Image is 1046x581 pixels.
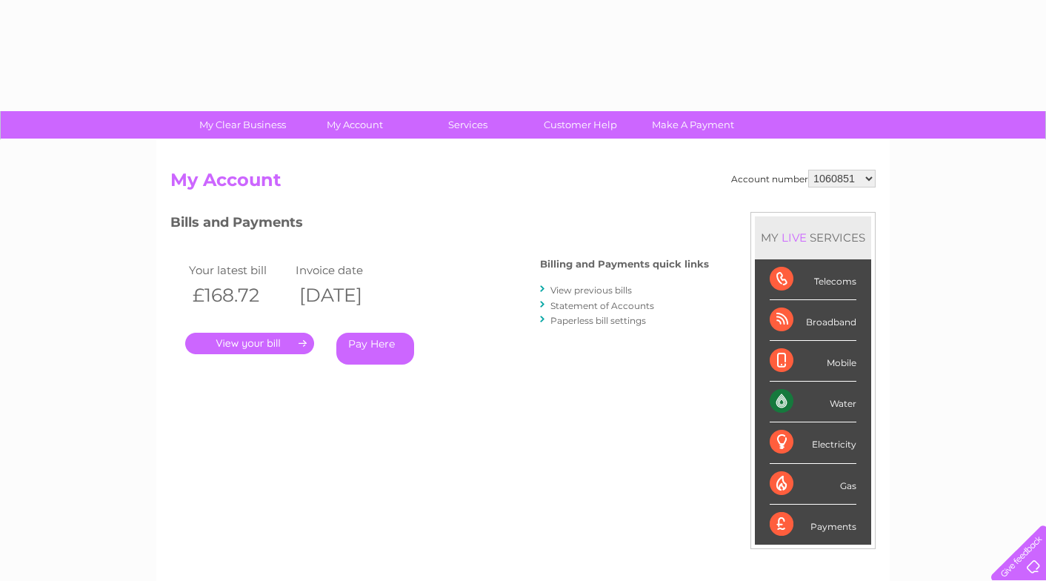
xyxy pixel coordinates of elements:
a: Paperless bill settings [550,315,646,326]
td: Invoice date [292,260,399,280]
a: View previous bills [550,285,632,296]
div: Payments [770,505,856,545]
a: Make A Payment [632,111,754,139]
a: . [185,333,314,354]
div: Electricity [770,422,856,463]
a: Services [407,111,529,139]
a: Statement of Accounts [550,300,654,311]
div: MY SERVICES [755,216,871,259]
div: Mobile [770,341,856,382]
a: Pay Here [336,333,414,365]
div: Broadband [770,300,856,341]
h2: My Account [170,170,876,198]
th: £168.72 [185,280,292,311]
th: [DATE] [292,280,399,311]
div: LIVE [779,230,810,245]
div: Gas [770,464,856,505]
div: Telecoms [770,259,856,300]
h3: Bills and Payments [170,212,709,238]
td: Your latest bill [185,260,292,280]
a: Customer Help [519,111,642,139]
a: My Clear Business [181,111,304,139]
div: Account number [731,170,876,187]
h4: Billing and Payments quick links [540,259,709,270]
a: My Account [294,111,416,139]
div: Water [770,382,856,422]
